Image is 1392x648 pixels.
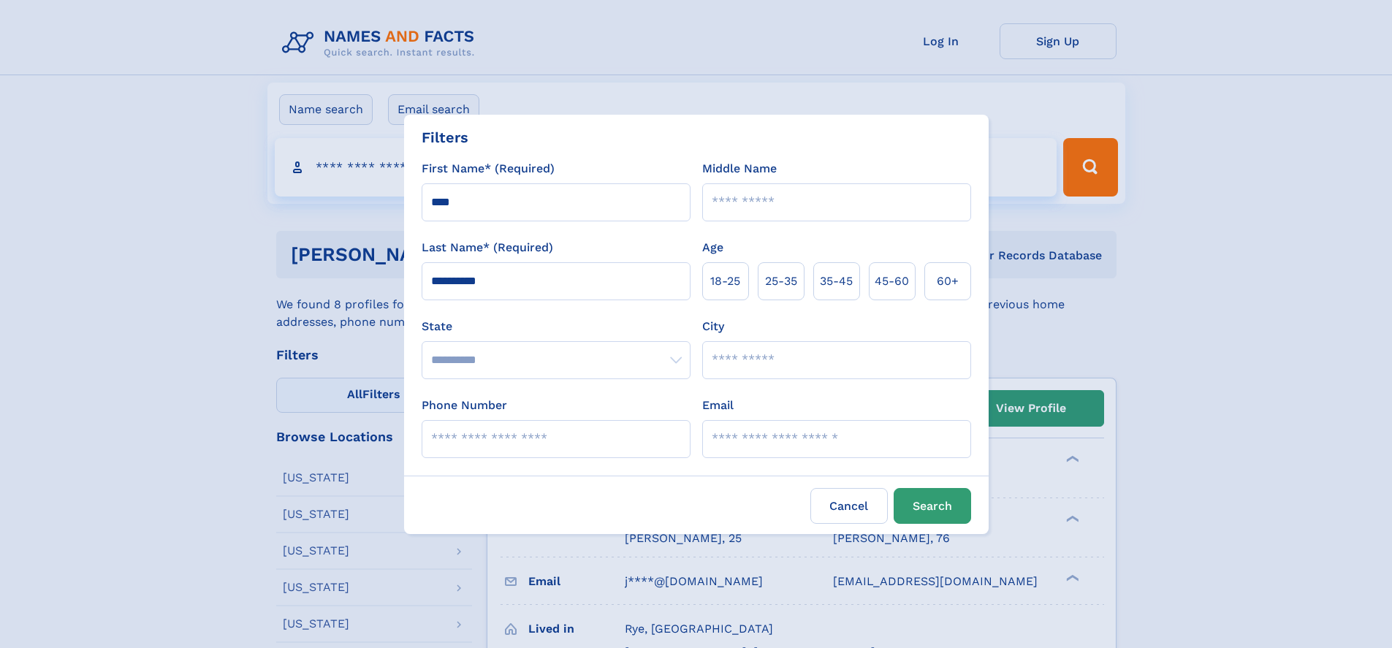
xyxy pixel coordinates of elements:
[820,272,853,290] span: 35‑45
[710,272,740,290] span: 18‑25
[937,272,959,290] span: 60+
[702,318,724,335] label: City
[702,239,723,256] label: Age
[422,160,555,178] label: First Name* (Required)
[422,318,691,335] label: State
[875,272,909,290] span: 45‑60
[810,488,888,524] label: Cancel
[894,488,971,524] button: Search
[422,239,553,256] label: Last Name* (Required)
[702,160,777,178] label: Middle Name
[702,397,734,414] label: Email
[422,397,507,414] label: Phone Number
[422,126,468,148] div: Filters
[765,272,797,290] span: 25‑35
